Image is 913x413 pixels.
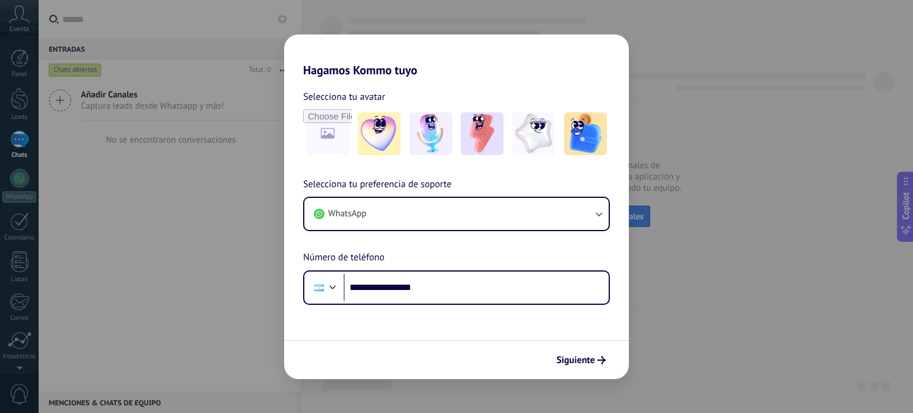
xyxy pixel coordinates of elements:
div: Argentina: + 54 [308,275,330,300]
span: WhatsApp [328,208,366,220]
button: Siguiente [551,350,611,370]
span: Selecciona tu avatar [303,89,385,105]
img: -2.jpeg [410,112,452,155]
img: -4.jpeg [512,112,555,155]
img: -5.jpeg [564,112,607,155]
span: Número de teléfono [303,250,385,266]
span: Siguiente [556,356,595,364]
span: Selecciona tu preferencia de soporte [303,177,452,193]
img: -1.jpeg [358,112,401,155]
button: WhatsApp [304,198,609,230]
img: -3.jpeg [461,112,503,155]
h2: Hagamos Kommo tuyo [284,34,629,77]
